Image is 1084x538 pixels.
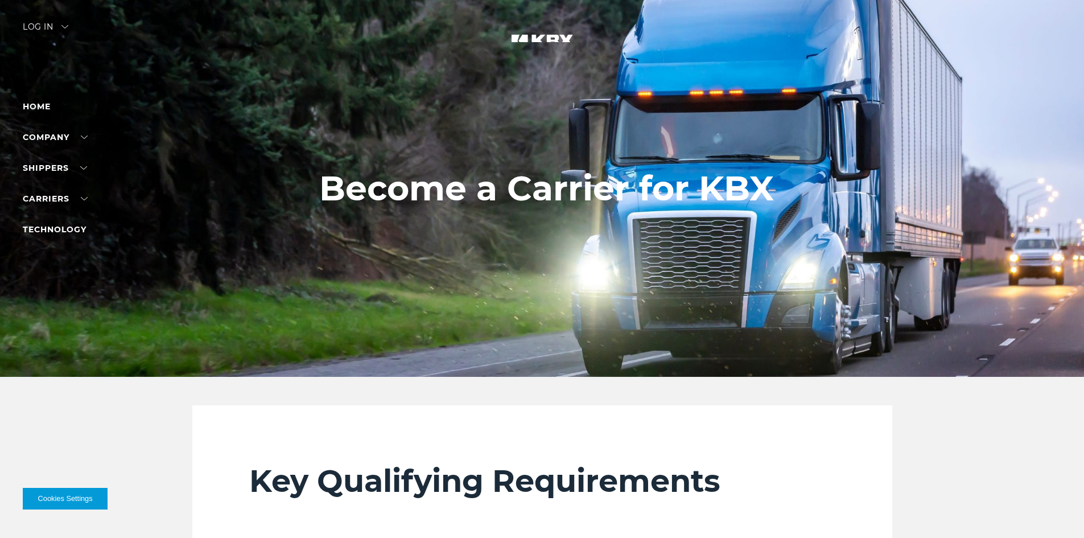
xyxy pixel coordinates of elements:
[23,101,51,112] a: Home
[23,163,87,173] a: SHIPPERS
[319,169,774,208] h1: Become a Carrier for KBX
[23,194,88,204] a: Carriers
[23,488,108,510] button: Cookies Settings
[61,25,68,28] img: arrow
[23,23,68,39] div: Log in
[23,132,88,142] a: Company
[500,23,585,73] img: kbx logo
[249,462,835,500] h2: Key Qualifying Requirements
[23,224,86,235] a: Technology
